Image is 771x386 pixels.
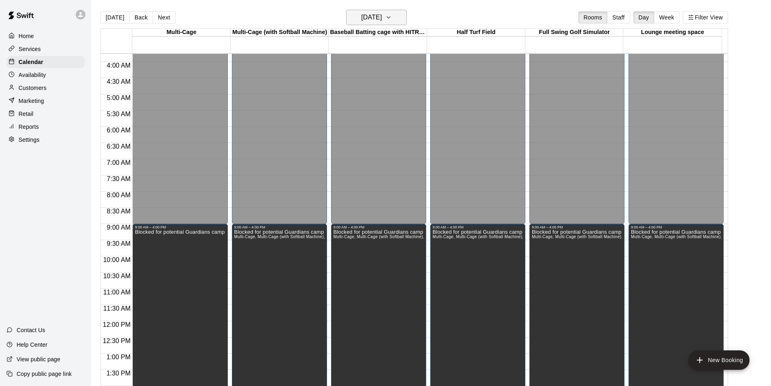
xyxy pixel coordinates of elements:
div: Multi-Cage (with Softball Machine) [231,29,329,36]
div: 9:00 AM – 4:00 PM [234,225,325,229]
p: Calendar [19,58,43,66]
button: Back [129,11,153,23]
button: [DATE] [100,11,130,23]
a: Calendar [6,56,85,68]
span: 10:30 AM [101,273,133,279]
p: Reports [19,123,39,131]
a: Availability [6,69,85,81]
button: Next [153,11,175,23]
a: Settings [6,134,85,146]
span: 11:30 AM [101,305,133,312]
div: Baseball Batting cage with HITRAX [329,29,427,36]
p: View public page [17,355,60,363]
span: 4:30 AM [105,78,133,85]
p: Availability [19,71,46,79]
div: Full Swing Golf Simulator [525,29,624,36]
span: 5:30 AM [105,111,133,117]
div: Lounge meeting space [623,29,722,36]
span: Multi-Cage, Multi-Cage (with Softball Machine), Baseball Batting cage with HITRAX, Half Turf Fiel... [433,235,720,239]
p: Help Center [17,341,47,349]
span: 8:00 AM [105,192,133,198]
a: Marketing [6,95,85,107]
span: 9:00 AM [105,224,133,231]
a: Services [6,43,85,55]
p: Copy public page link [17,370,72,378]
button: Rooms [578,11,607,23]
button: Day [633,11,654,23]
a: Home [6,30,85,42]
p: Retail [19,110,34,118]
span: 1:30 PM [104,370,133,377]
div: Half Turf Field [427,29,525,36]
h6: [DATE] [361,12,382,23]
span: 12:30 PM [101,337,132,344]
div: Multi-Cage [132,29,231,36]
a: Retail [6,108,85,120]
span: 12:00 PM [101,321,132,328]
span: 7:00 AM [105,159,133,166]
p: Settings [19,136,40,144]
span: Multi-Cage, Multi-Cage (with Softball Machine), Baseball Batting cage with HITRAX, Half Turf Fiel... [234,235,521,239]
button: Filter View [683,11,728,23]
p: Marketing [19,97,44,105]
span: 7:30 AM [105,175,133,182]
p: Home [19,32,34,40]
p: Services [19,45,41,53]
div: 9:00 AM – 4:00 PM [433,225,523,229]
span: 6:30 AM [105,143,133,150]
div: 9:00 AM – 4:00 PM [333,225,424,229]
span: 4:00 AM [105,62,133,69]
span: 5:00 AM [105,94,133,101]
button: Week [654,11,680,23]
p: Contact Us [17,326,45,334]
button: Staff [607,11,630,23]
span: 8:30 AM [105,208,133,215]
p: Customers [19,84,47,92]
button: [DATE] [346,10,407,25]
button: add [688,350,750,370]
div: 9:00 AM – 4:00 PM [532,225,622,229]
span: 1:00 PM [104,354,133,360]
div: 9:00 AM – 4:00 PM [631,225,721,229]
span: 10:00 AM [101,256,133,263]
span: 9:30 AM [105,240,133,247]
span: Multi-Cage, Multi-Cage (with Softball Machine), Baseball Batting cage with HITRAX, Half Turf Fiel... [333,235,620,239]
div: 9:00 AM – 4:00 PM [135,225,225,229]
a: Customers [6,82,85,94]
span: 11:00 AM [101,289,133,296]
a: Reports [6,121,85,133]
span: 6:00 AM [105,127,133,134]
